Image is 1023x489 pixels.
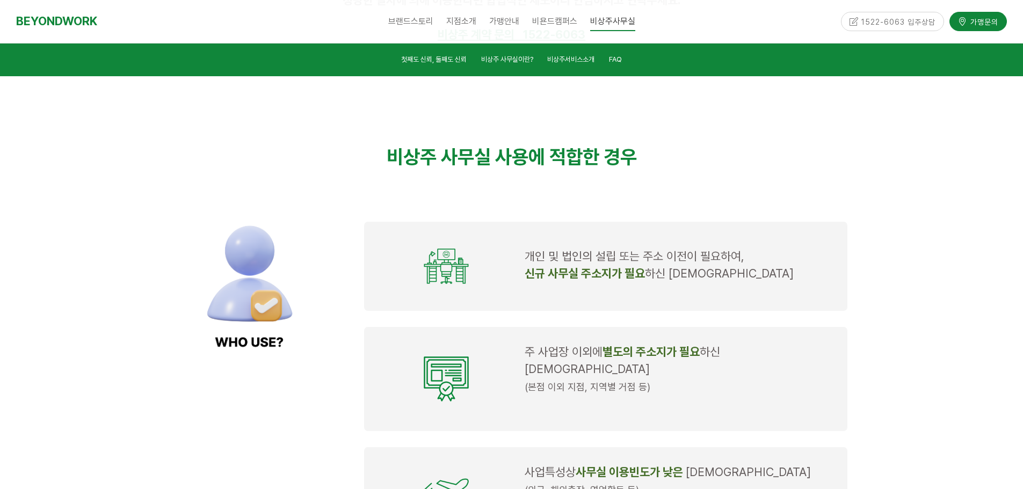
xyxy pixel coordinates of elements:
[388,16,433,26] span: 브랜드스토리
[547,54,594,68] a: 비상주서비스소개
[525,249,744,263] span: 개인 및 법인의 설립 또는 주소 이전이 필요하여,
[603,345,700,359] strong: 별도의 주소지가 필요
[489,16,519,26] span: 가맹안내
[576,465,683,479] strong: 사무실 이용빈도가 낮은
[401,55,467,63] span: 첫째도 신뢰, 둘째도 신뢰
[525,266,645,280] strong: 신규 사무실 주소지가 필요
[683,465,811,479] span: [DEMOGRAPHIC_DATA]
[440,8,483,35] a: 지점소개
[481,55,533,63] span: 비상주 사무실이란?
[483,8,526,35] a: 가맹안내
[382,8,440,35] a: 브랜드스토리
[401,54,467,68] a: 첫째도 신뢰, 둘째도 신뢰
[422,242,470,290] img: 7b04d5c547ee4.png
[584,8,642,35] a: 비상주사무실
[525,345,603,359] span: 주 사업장 이외에
[387,145,637,169] span: 비상주 사무실 사용에 적합한 경우
[525,465,576,479] span: 사업특성상
[526,8,584,35] a: 비욘드캠퍼스
[525,381,650,392] span: (본점 이외 지점, 지역별 거점 등)
[446,16,476,26] span: 지점소개
[422,355,470,403] img: 1e6f6c3605caf.png
[967,16,998,27] span: 가맹문의
[176,208,322,354] img: abfb9e80cfdfb.png
[949,12,1007,31] a: 가맹문의
[481,54,533,68] a: 비상주 사무실이란?
[609,54,622,68] a: FAQ
[590,12,635,31] span: 비상주사무실
[16,11,97,31] a: BEYONDWORK
[547,55,594,63] span: 비상주서비스소개
[609,55,622,63] span: FAQ
[645,266,794,280] span: 하신 [DEMOGRAPHIC_DATA]
[532,16,577,26] span: 비욘드캠퍼스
